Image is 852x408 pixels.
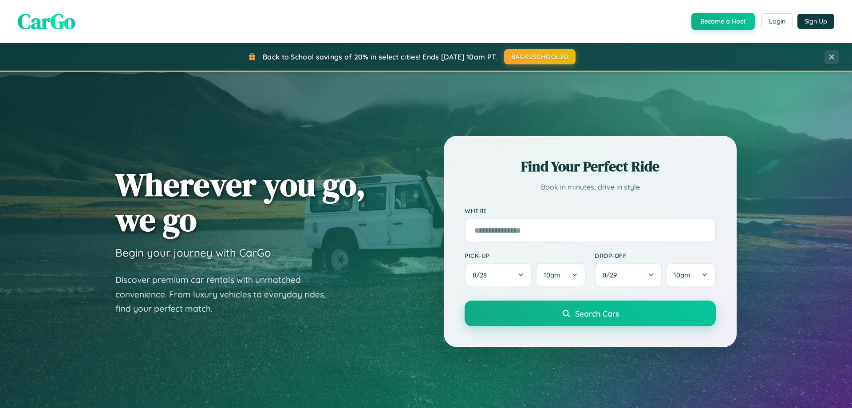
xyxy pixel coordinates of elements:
button: Become a Host [691,13,755,30]
span: CarGo [18,7,75,36]
span: Back to School savings of 20% in select cities! Ends [DATE] 10am PT. [263,52,497,61]
label: Where [465,207,716,214]
h1: Wherever you go, we go [115,167,366,237]
button: 10am [536,263,586,287]
span: 10am [544,271,560,279]
span: 10am [674,271,690,279]
button: 8/29 [595,263,662,287]
span: 8 / 28 [473,271,491,279]
p: Discover premium car rentals with unmatched convenience. From luxury vehicles to everyday rides, ... [115,273,337,316]
button: Sign Up [797,14,834,29]
button: 8/28 [465,263,532,287]
span: 8 / 29 [603,271,621,279]
button: BACK2SCHOOL20 [504,49,576,64]
h3: Begin your journey with CarGo [115,246,271,259]
p: Book in minutes, drive in style [465,181,716,194]
button: Search Cars [465,301,716,326]
label: Drop-off [595,252,716,259]
h2: Find Your Perfect Ride [465,157,716,176]
button: Login [761,13,793,29]
label: Pick-up [465,252,586,259]
span: Search Cars [575,309,619,318]
button: 10am [666,263,716,287]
